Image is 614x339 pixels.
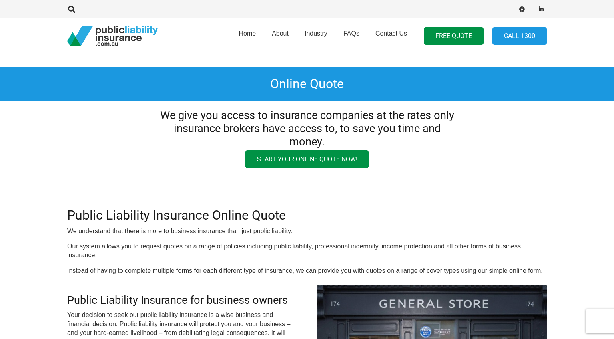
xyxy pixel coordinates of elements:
[335,16,367,56] a: FAQs
[67,294,297,307] h3: Public Liability Insurance for business owners
[424,27,484,45] a: FREE QUOTE
[239,30,256,37] span: Home
[264,16,297,56] a: About
[343,30,359,37] span: FAQs
[67,266,547,275] p: Instead of having to complete multiple forms for each different type of insurance, we can provide...
[67,227,547,236] p: We understand that there is more to business insurance than just public liability.
[297,16,335,56] a: Industry
[367,16,415,56] a: Contact Us
[67,242,547,260] p: Our system allows you to request quotes on a range of policies including public liability, profes...
[160,109,454,148] h3: We give you access to insurance companies at the rates only insurance brokers have access to, to ...
[375,30,407,37] span: Contact Us
[305,30,327,37] span: Industry
[516,4,528,15] a: Facebook
[245,150,369,168] a: Start your online quote now!
[64,6,80,13] a: Search
[67,208,547,223] h2: Public Liability Insurance Online Quote
[67,26,158,46] a: pli_logotransparent
[536,4,547,15] a: LinkedIn
[231,16,264,56] a: Home
[492,27,547,45] a: Call 1300
[272,30,289,37] span: About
